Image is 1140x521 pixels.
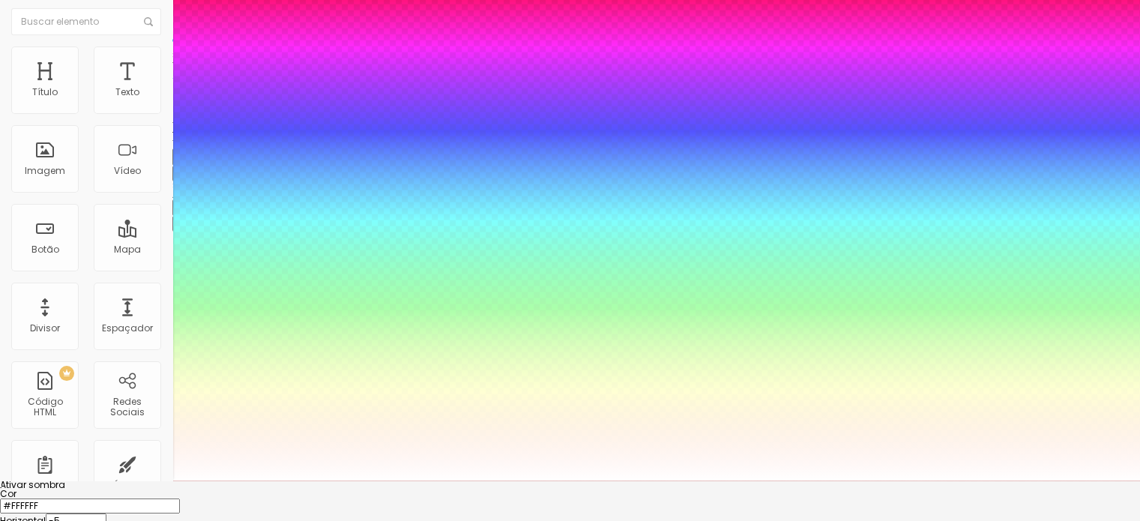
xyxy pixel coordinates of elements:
[15,397,74,418] div: Código HTML
[32,87,58,97] div: Título
[114,166,141,176] div: Vídeo
[11,8,161,35] input: Buscar elemento
[102,323,153,334] div: Espaçador
[25,166,65,176] div: Imagem
[31,244,59,255] div: Botão
[115,87,139,97] div: Texto
[114,244,141,255] div: Mapa
[30,323,60,334] div: Divisor
[144,17,153,26] img: Icone
[97,397,157,418] div: Redes Sociais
